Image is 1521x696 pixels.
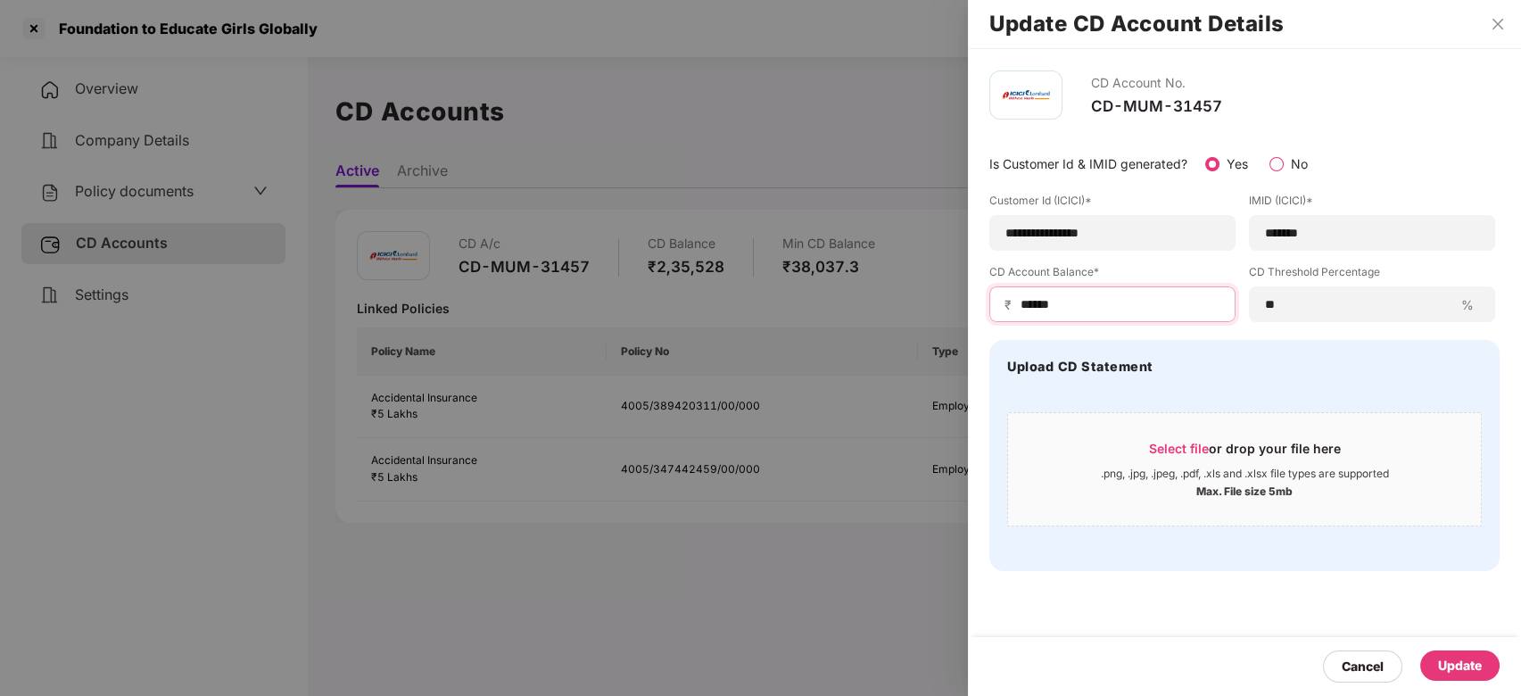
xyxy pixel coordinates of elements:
[1249,193,1495,215] label: IMID (ICICI)*
[1485,16,1510,32] button: Close
[989,193,1236,215] label: Customer Id (ICICI)*
[1149,440,1341,467] div: or drop your file here
[1091,70,1222,96] div: CD Account No.
[989,264,1236,286] label: CD Account Balance*
[1249,264,1495,286] label: CD Threshold Percentage
[1454,296,1481,313] span: %
[1091,96,1222,116] div: CD-MUM-31457
[1227,156,1248,171] label: Yes
[1291,156,1308,171] label: No
[1008,427,1481,512] span: Select fileor drop your file here.png, .jpg, .jpeg, .pdf, .xls and .xlsx file types are supported...
[1101,467,1389,481] div: .png, .jpg, .jpeg, .pdf, .xls and .xlsx file types are supported
[1342,657,1384,676] div: Cancel
[1196,481,1293,499] div: Max. File size 5mb
[999,86,1053,104] img: icici.png
[1438,656,1482,675] div: Update
[1491,17,1505,31] span: close
[989,14,1500,34] h2: Update CD Account Details
[1149,441,1209,456] span: Select file
[989,154,1187,174] p: Is Customer Id & IMID generated?
[1007,358,1153,376] h4: Upload CD Statement
[1004,296,1019,313] span: ₹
